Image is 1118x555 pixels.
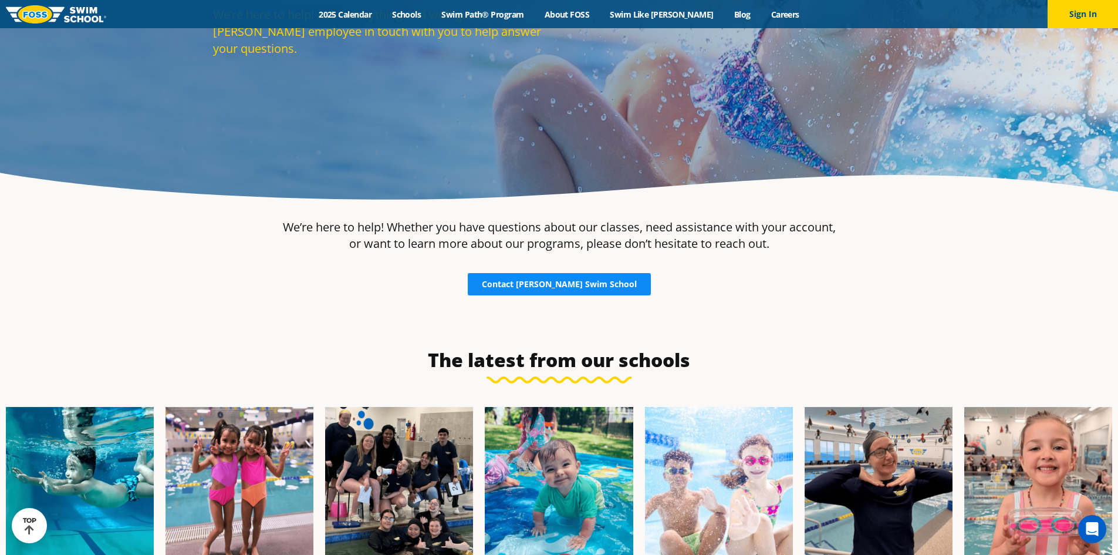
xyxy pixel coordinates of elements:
a: Careers [761,9,809,20]
a: 2025 Calendar [309,9,382,20]
a: Swim Path® Program [431,9,534,20]
a: Contact [PERSON_NAME] Swim School [468,273,651,295]
img: Fa25-Website-Images-8-600x600.jpg [165,407,313,555]
a: About FOSS [534,9,600,20]
p: We’re here to help! Whether you have questions about our classes, need assistance with your accou... [282,219,836,252]
a: Swim Like [PERSON_NAME] [600,9,724,20]
img: Fa25-Website-Images-9-600x600.jpg [805,407,953,555]
div: TOP [23,517,36,535]
div: Open Intercom Messenger [1078,515,1106,543]
img: Fa25-Website-Images-1-600x600.png [6,407,154,555]
img: FCC_FOSS_GeneralShoot_May_FallCampaign_lowres-9556-600x600.jpg [645,407,793,555]
p: We’re here to help! Ask us anything and we’ll get a [PERSON_NAME] employee in touch with you to h... [213,6,553,57]
img: Fa25-Website-Images-2-600x600.png [325,407,473,555]
a: Blog [724,9,761,20]
img: FOSS Swim School Logo [6,5,106,23]
img: Fa25-Website-Images-14-600x600.jpg [964,407,1112,555]
a: Schools [382,9,431,20]
img: Fa25-Website-Images-600x600.png [485,407,633,555]
span: Contact [PERSON_NAME] Swim School [482,280,637,288]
